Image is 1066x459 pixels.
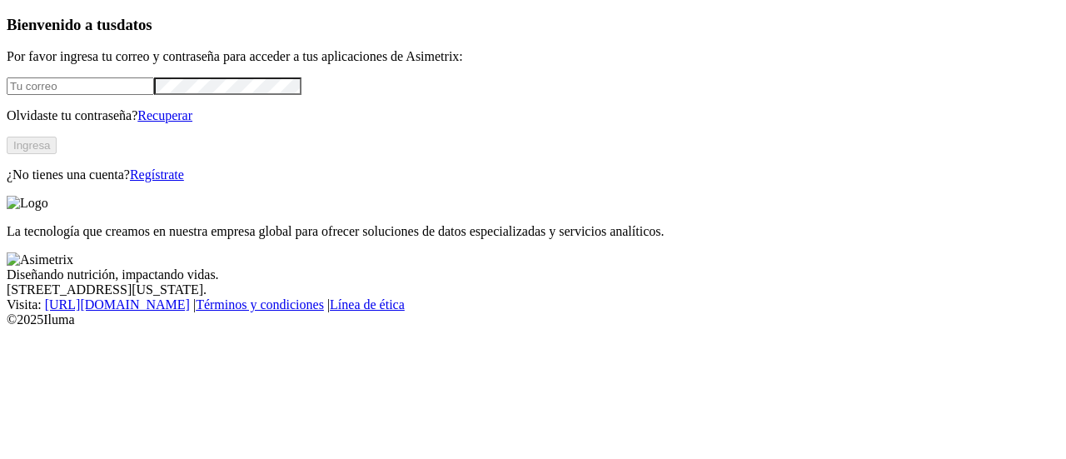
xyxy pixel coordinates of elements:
[7,267,1059,282] div: Diseñando nutrición, impactando vidas.
[7,77,154,95] input: Tu correo
[117,16,152,33] span: datos
[7,108,1059,123] p: Olvidaste tu contraseña?
[137,108,192,122] a: Recuperar
[7,252,73,267] img: Asimetrix
[7,167,1059,182] p: ¿No tienes una cuenta?
[7,312,1059,327] div: © 2025 Iluma
[7,196,48,211] img: Logo
[196,297,324,312] a: Términos y condiciones
[7,137,57,154] button: Ingresa
[330,297,405,312] a: Línea de ética
[7,224,1059,239] p: La tecnología que creamos en nuestra empresa global para ofrecer soluciones de datos especializad...
[130,167,184,182] a: Regístrate
[7,282,1059,297] div: [STREET_ADDRESS][US_STATE].
[7,297,1059,312] div: Visita : | |
[7,16,1059,34] h3: Bienvenido a tus
[7,49,1059,64] p: Por favor ingresa tu correo y contraseña para acceder a tus aplicaciones de Asimetrix:
[45,297,190,312] a: [URL][DOMAIN_NAME]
